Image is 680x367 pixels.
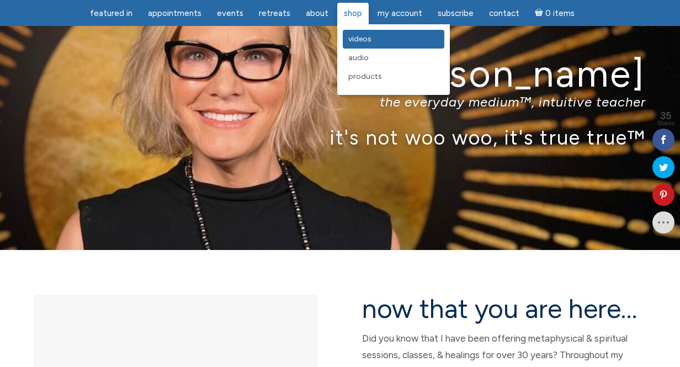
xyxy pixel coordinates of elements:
[299,3,335,24] a: About
[34,53,646,94] h1: [PERSON_NAME]
[378,8,422,18] span: My Account
[371,3,429,24] a: My Account
[344,8,362,18] span: Shop
[343,67,444,86] a: Products
[438,8,474,18] span: Subscribe
[431,3,480,24] a: Subscribe
[306,8,328,18] span: About
[489,8,519,18] span: Contact
[657,121,674,126] span: Shares
[83,3,139,24] a: featured in
[545,9,575,18] span: 0 items
[482,3,526,24] a: Contact
[337,3,369,24] a: Shop
[343,30,444,49] a: Videos
[657,111,674,121] span: 35
[217,8,243,18] span: Events
[34,94,646,110] p: the everyday medium™, intuitive teacher
[259,8,290,18] span: Retreats
[528,2,581,24] a: Cart0 items
[34,125,646,149] p: it's not woo woo, it's true true™
[343,49,444,67] a: Audio
[535,8,545,18] i: Cart
[210,3,250,24] a: Events
[348,34,371,44] span: Videos
[348,53,369,62] span: Audio
[362,294,646,323] h2: now that you are here…
[141,3,208,24] a: Appointments
[348,72,382,81] span: Products
[252,3,297,24] a: Retreats
[148,8,201,18] span: Appointments
[90,8,132,18] span: featured in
